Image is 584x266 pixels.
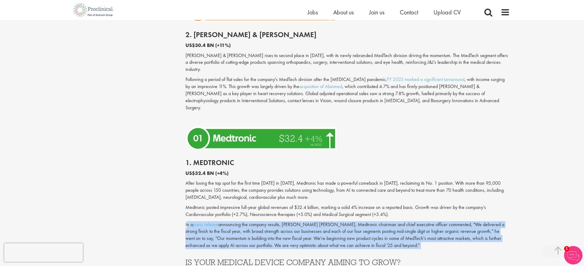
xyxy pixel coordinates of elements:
[4,243,83,262] iframe: reCAPTCHA
[185,170,229,176] b: US$32.4 BN (+4%)
[369,8,384,16] a: Join us
[564,246,582,264] img: Chatbot
[185,52,510,73] p: [PERSON_NAME] & [PERSON_NAME] rises to second place in [DATE], with its newly rebranded MedTech d...
[185,204,510,218] p: Medtronic posted impressive full-year global revenues of $32.4 billion, marking a solid 4% increa...
[400,8,418,16] a: Contact
[185,42,231,48] b: US$30.4 BN (+11%)
[564,246,569,251] span: 1
[185,221,510,249] p: In a announcing the company results, [PERSON_NAME] [PERSON_NAME], Medtronic chairman and chief ex...
[387,76,464,83] a: FY 2023 marked a significant turnaround
[185,180,510,201] p: After losing the top spot for the first time [DATE] in [DATE], Medtronic has made a powerful come...
[185,31,510,39] h2: 2. [PERSON_NAME] & [PERSON_NAME]
[307,8,318,16] a: Jobs
[185,76,510,111] p: Following a period of flat sales for the company's MedTech division after the [MEDICAL_DATA] pand...
[433,8,461,16] a: Upload CV
[333,8,354,16] a: About us
[299,83,342,90] a: acquisition of Abiomed
[193,221,218,228] a: press release
[185,159,510,167] h2: 1. Medtronic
